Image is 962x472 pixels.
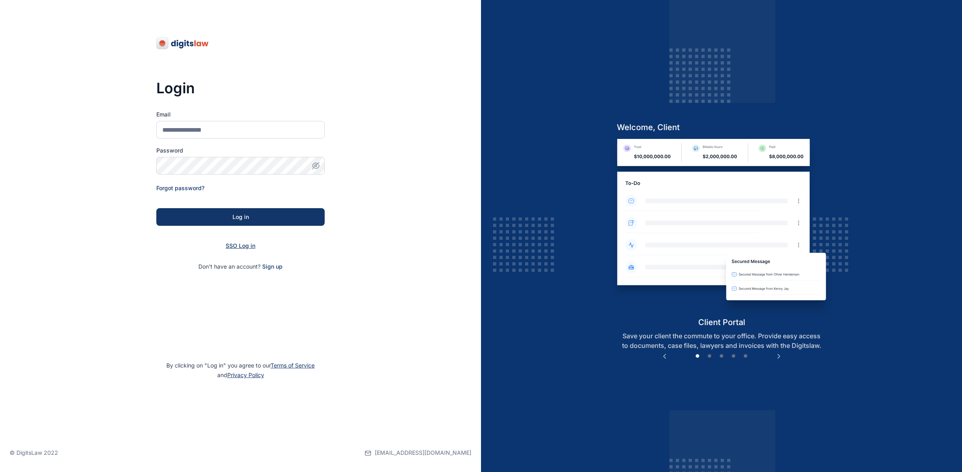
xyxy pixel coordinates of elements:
div: Log in [169,213,312,221]
button: 1 [693,352,701,360]
span: and [217,372,264,378]
button: Log in [156,208,325,226]
a: [EMAIL_ADDRESS][DOMAIN_NAME] [365,434,471,472]
a: Privacy Policy [227,372,264,378]
img: client-portal [610,139,833,316]
button: 3 [717,352,726,360]
label: Password [156,147,325,155]
button: 2 [705,352,713,360]
h5: welcome, client [610,122,833,133]
p: Don't have an account? [156,263,325,271]
button: Previous [661,352,669,360]
span: Sign up [262,263,283,271]
a: Forgot password? [156,185,204,191]
button: 5 [742,352,750,360]
a: Sign up [262,263,283,270]
p: Save your client the commute to your office. Provide easy access to documents, case files, lawyer... [610,331,833,350]
h3: Login [156,80,325,96]
label: Email [156,110,325,119]
p: © DigitsLaw 2022 [10,449,58,457]
img: digitslaw-logo [156,37,209,50]
h5: client portal [610,317,833,328]
p: By clicking on "Log in" you agree to our [10,361,471,380]
button: Next [775,352,783,360]
span: [EMAIL_ADDRESS][DOMAIN_NAME] [375,449,471,457]
a: SSO Log in [226,242,255,249]
button: 4 [730,352,738,360]
a: Terms of Service [271,362,315,369]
